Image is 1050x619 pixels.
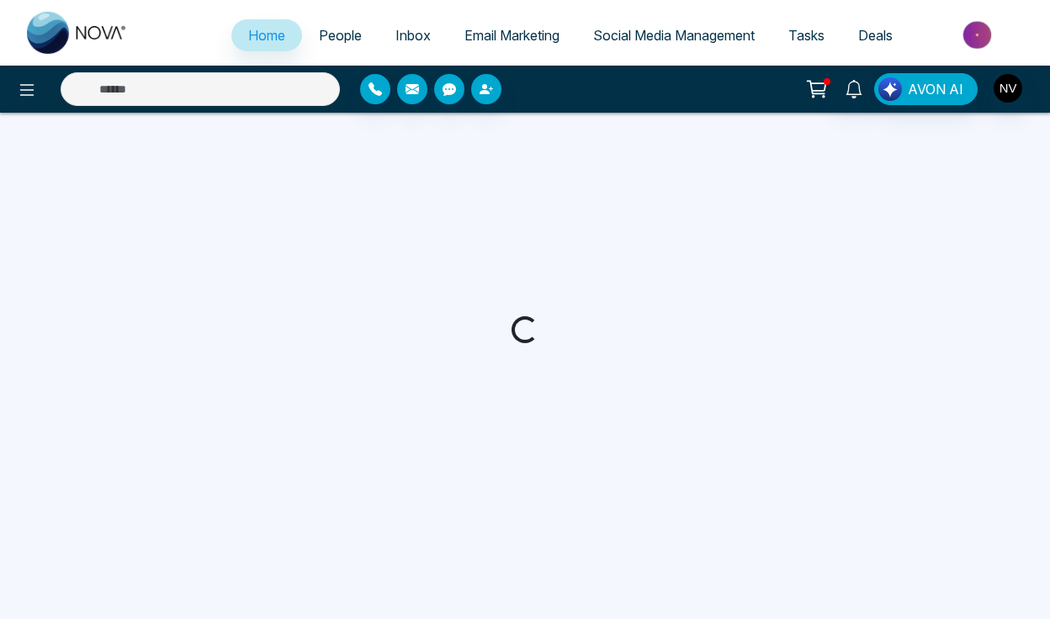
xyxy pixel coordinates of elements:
span: Inbox [395,27,431,44]
a: Inbox [379,19,448,51]
a: People [302,19,379,51]
span: People [319,27,362,44]
span: Tasks [788,27,825,44]
a: Deals [841,19,909,51]
a: Social Media Management [576,19,772,51]
span: Social Media Management [593,27,755,44]
span: Home [248,27,285,44]
span: AVON AI [908,79,963,99]
a: Home [231,19,302,51]
button: AVON AI [874,73,978,105]
img: Nova CRM Logo [27,12,128,54]
img: User Avatar [994,74,1022,103]
span: Deals [858,27,893,44]
span: Email Marketing [464,27,559,44]
a: Tasks [772,19,841,51]
img: Market-place.gif [918,16,1040,54]
a: Email Marketing [448,19,576,51]
img: Lead Flow [878,77,902,101]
